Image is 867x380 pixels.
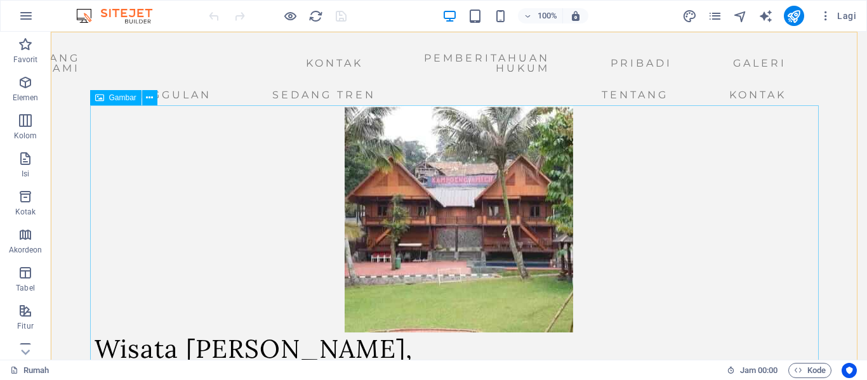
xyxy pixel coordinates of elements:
[16,284,35,292] font: Tabel
[13,55,38,64] font: Favorit
[10,363,50,378] a: Klik untuk membatalkan pilihan. Klik dua kali untuk membuka Halaman.
[769,365,778,375] font: 00
[15,207,36,216] font: Kotak
[538,11,557,20] font: 100%
[814,6,861,26] button: Lagi
[73,8,168,23] img: Logo Editor
[708,9,722,23] i: Halaman (Ctrl+Alt+S)
[733,8,748,23] button: navigator
[786,9,801,23] i: Menerbitkan
[9,246,43,254] font: Akordeon
[13,93,39,102] font: Elemen
[788,363,831,378] button: Kode
[518,8,563,23] button: 100%
[14,131,37,140] font: Kolom
[784,6,804,26] button: menerbitkan
[758,8,774,23] button: generator teks
[740,365,767,375] font: Jam 00
[708,8,723,23] button: halaman
[727,363,778,378] h6: Waktu sesi
[842,363,857,378] button: Usercentrics
[682,9,697,23] i: Desain (Ctrl+Alt+Y)
[837,11,856,21] font: Lagi
[22,169,29,178] font: Isi
[17,322,34,331] font: Fitur
[23,365,49,375] font: Rumah
[570,10,581,22] i: Saat mengubah ukuran, secara otomatis menyesuaikan tingkat zoom agar sesuai dengan perangkat yang...
[733,9,748,23] i: Navigator
[682,8,698,23] button: desain
[758,9,773,23] i: Penulis AI
[308,9,323,23] i: Muat ulang halaman
[109,93,136,102] font: Gambar
[308,8,323,23] button: isi ulang
[807,365,826,375] font: Kode
[767,365,769,375] font: :
[282,8,298,23] button: Klik di sini untuk keluar dari mode pratinjau dan melanjutkan pengeditan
